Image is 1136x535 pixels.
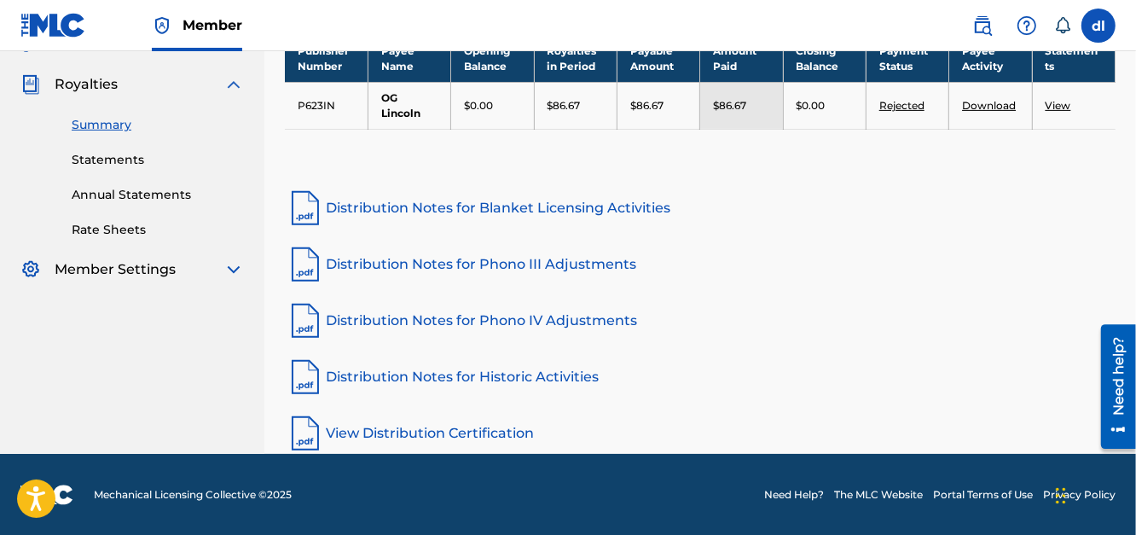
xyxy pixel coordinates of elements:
a: View [1046,99,1071,112]
a: Rate Sheets [72,221,244,239]
img: MLC Logo [20,13,86,38]
a: Statements [72,151,244,169]
p: $86.67 [548,98,581,113]
a: Rejected [879,99,924,112]
img: pdf [285,300,326,341]
p: $86.67 [630,98,664,113]
p: $0.00 [464,98,493,113]
img: search [972,15,993,36]
div: Help [1010,9,1044,43]
span: Royalties [55,74,118,95]
img: pdf [285,413,326,454]
div: Notifications [1054,17,1071,34]
th: Closing Balance [783,35,866,82]
span: Member Settings [55,259,176,280]
iframe: Resource Center [1088,317,1136,455]
img: expand [223,259,244,280]
a: Public Search [965,9,1000,43]
iframe: Chat Widget [1051,453,1136,535]
p: $0.00 [797,98,826,113]
a: View Distribution Certification [285,413,1116,454]
th: Payable Amount [617,35,699,82]
th: Amount Paid [700,35,783,82]
a: Privacy Policy [1043,487,1116,503]
th: Royalties in Period [534,35,617,82]
th: Publisher Number [285,35,368,82]
a: Portal Terms of Use [933,487,1033,503]
a: Annual Statements [72,186,244,204]
th: Payee Name [368,35,450,82]
img: pdf [285,357,326,398]
div: Drag [1056,470,1066,521]
img: Top Rightsholder [152,15,172,36]
a: Distribution Notes for Phono IV Adjustments [285,300,1116,341]
img: help [1017,15,1037,36]
span: Mechanical Licensing Collective © 2025 [94,487,292,503]
a: Distribution Notes for Historic Activities [285,357,1116,398]
a: Distribution Notes for Blanket Licensing Activities [285,188,1116,229]
td: P623IN [285,82,368,129]
img: logo [20,485,73,505]
a: Distribution Notes for Phono III Adjustments [285,244,1116,285]
img: Royalties [20,74,41,95]
div: User Menu [1081,9,1116,43]
th: Statements [1032,35,1115,82]
span: Member [183,15,242,35]
a: Download [962,99,1016,112]
td: OG Lincoln [368,82,450,129]
a: Summary [72,116,244,134]
img: pdf [285,188,326,229]
a: The MLC Website [834,487,923,503]
img: Member Settings [20,259,41,280]
img: expand [223,74,244,95]
th: Payment Status [866,35,948,82]
th: Payee Activity [949,35,1032,82]
a: Need Help? [764,487,824,503]
th: Opening Balance [451,35,534,82]
p: $86.67 [713,98,746,113]
img: pdf [285,244,326,285]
